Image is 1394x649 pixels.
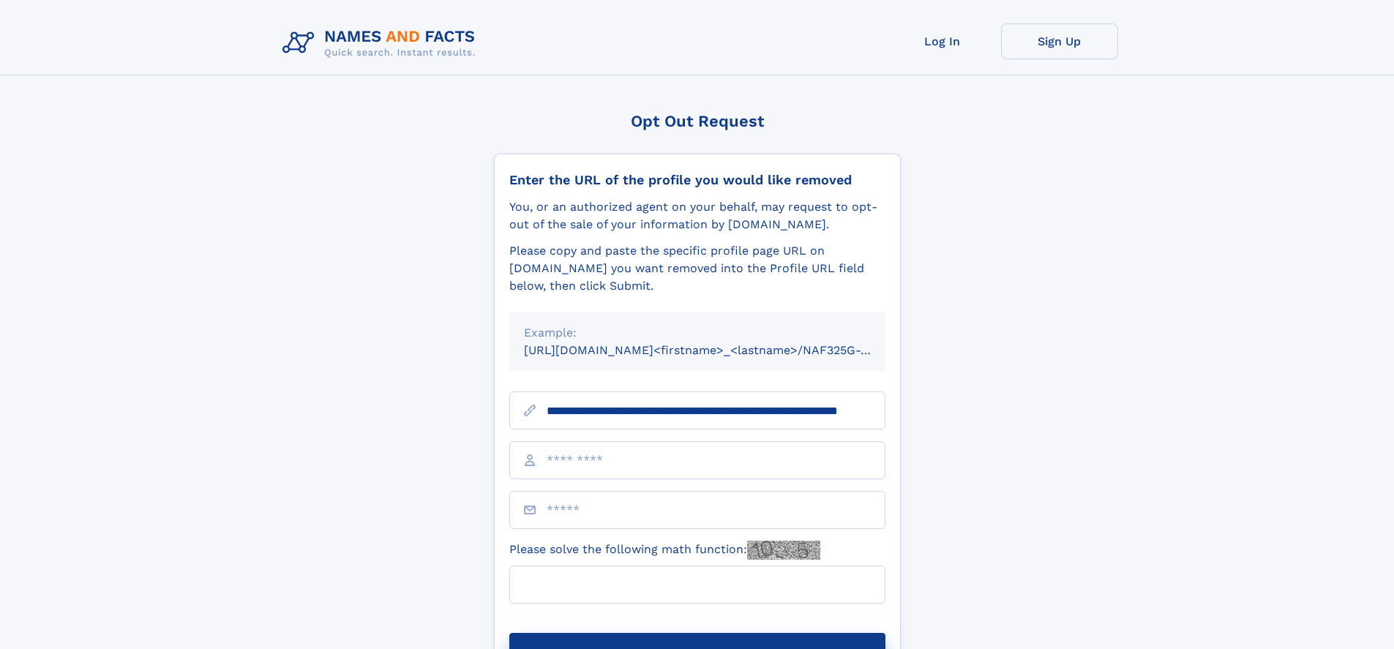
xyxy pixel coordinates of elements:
[509,541,820,560] label: Please solve the following math function:
[509,242,885,295] div: Please copy and paste the specific profile page URL on [DOMAIN_NAME] you want removed into the Pr...
[494,112,901,130] div: Opt Out Request
[1001,23,1118,59] a: Sign Up
[524,324,871,342] div: Example:
[884,23,1001,59] a: Log In
[509,172,885,188] div: Enter the URL of the profile you would like removed
[509,198,885,233] div: You, or an authorized agent on your behalf, may request to opt-out of the sale of your informatio...
[524,343,913,357] small: [URL][DOMAIN_NAME]<firstname>_<lastname>/NAF325G-xxxxxxxx
[277,23,487,63] img: Logo Names and Facts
